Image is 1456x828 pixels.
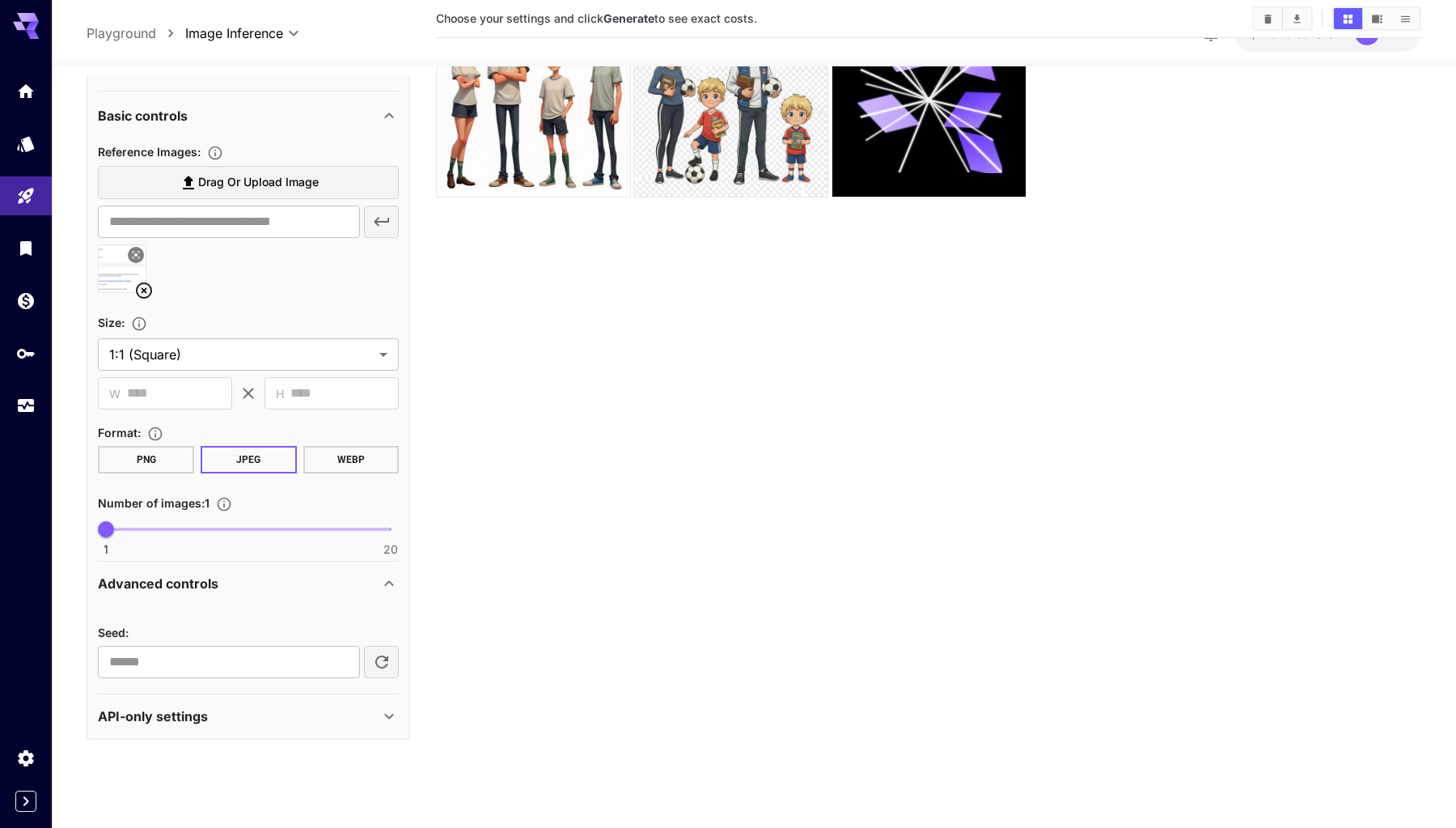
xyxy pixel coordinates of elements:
[634,3,827,197] img: 2Q==
[16,343,36,363] div: API Keys
[98,603,399,678] div: Advanced controls
[185,23,283,43] span: Image Inference
[98,107,188,126] p: Basic controls
[98,167,399,200] label: Drag or upload image
[15,791,36,812] button: Expand sidebar
[16,748,36,768] div: Settings
[1334,8,1362,29] button: Show images in grid view
[98,626,129,639] span: Seed :
[1283,8,1311,29] button: Download All
[16,186,36,206] div: Playground
[109,346,373,365] span: 1:1 (Square)
[16,81,36,101] div: Home
[98,426,141,439] span: Format :
[98,97,399,136] div: Basic controls
[210,496,239,512] button: Specify how many images to generate in a single request. Each image generation will be charged se...
[1250,27,1285,40] span: $17.61
[98,316,125,329] span: Size :
[198,173,319,193] span: Drag or upload image
[201,145,230,161] button: Upload a reference image to guide the result. This is needed for Image-to-Image or Inpainting. Su...
[437,3,630,197] img: 2Q==
[16,134,36,154] div: Models
[1363,8,1391,29] button: Show images in video view
[98,446,194,473] button: PNG
[16,291,36,311] div: Wallet
[1254,8,1282,29] button: Clear Images
[603,11,654,25] b: Generate
[104,542,108,558] span: 1
[87,23,185,43] nav: breadcrumb
[276,384,284,403] span: H
[1391,8,1420,29] button: Show images in list view
[436,11,757,25] span: Choose your settings and click to see exact costs.
[87,23,156,43] a: Playground
[98,496,210,510] span: Number of images : 1
[1285,27,1342,40] span: credits left
[16,396,36,416] div: Usage
[98,707,208,727] p: API-only settings
[98,574,218,593] p: Advanced controls
[125,316,154,332] button: Adjust the dimensions of the generated image by specifying its width and height in pixels, or sel...
[141,426,170,442] button: Choose the file format for the output image.
[16,238,36,258] div: Library
[1332,6,1421,31] div: Show images in grid viewShow images in video viewShow images in list view
[98,698,399,737] div: API-only settings
[98,146,201,159] span: Reference Images :
[383,542,398,558] span: 20
[98,564,399,603] div: Advanced controls
[303,446,400,473] button: WEBP
[201,446,297,473] button: JPEG
[109,384,121,403] span: W
[1252,6,1313,31] div: Clear ImagesDownload All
